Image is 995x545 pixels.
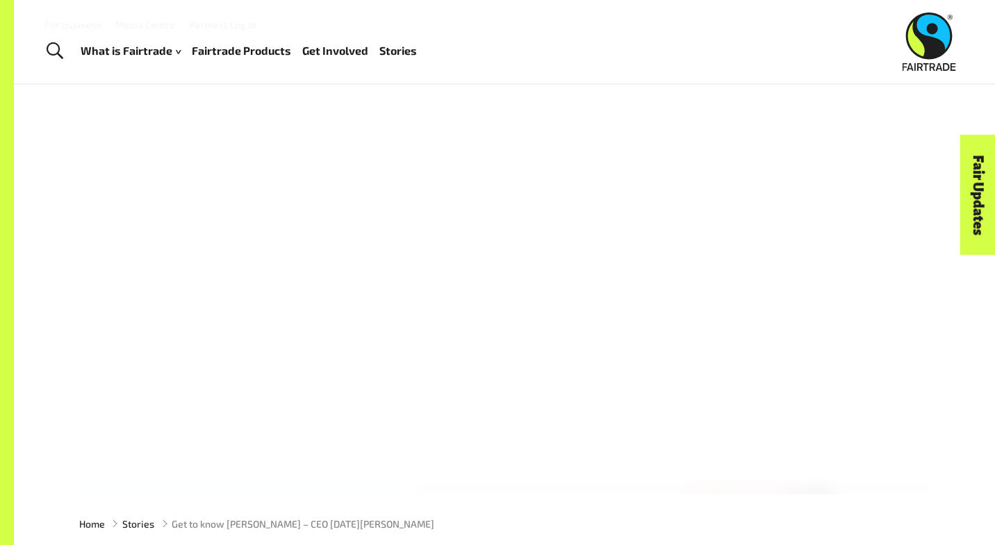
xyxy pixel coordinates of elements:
[79,517,105,531] a: Home
[44,19,101,31] a: For business
[81,41,181,61] a: What is Fairtrade
[189,19,256,31] a: Partners Log In
[302,41,368,61] a: Get Involved
[379,41,417,61] a: Stories
[122,517,154,531] a: Stories
[38,34,72,69] a: Toggle Search
[903,12,956,71] img: Fairtrade Australia New Zealand logo
[192,41,291,61] a: Fairtrade Products
[115,19,175,31] a: Media Centre
[172,517,434,531] span: Get to know [PERSON_NAME] – CEO [DATE][PERSON_NAME]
